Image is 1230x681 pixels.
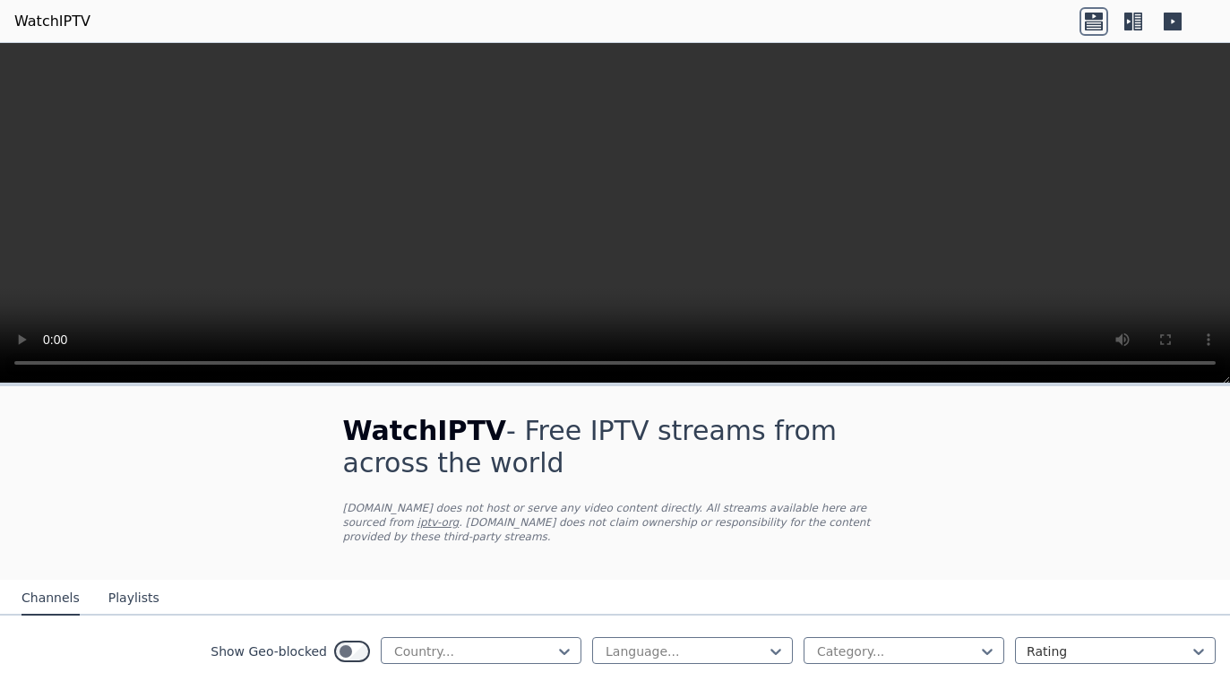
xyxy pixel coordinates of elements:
h1: - Free IPTV streams from across the world [343,415,888,479]
label: Show Geo-blocked [211,642,327,660]
button: Playlists [108,582,159,616]
a: WatchIPTV [14,11,90,32]
span: WatchIPTV [343,415,507,446]
button: Channels [22,582,80,616]
a: iptv-org [417,516,460,529]
p: [DOMAIN_NAME] does not host or serve any video content directly. All streams available here are s... [343,501,888,544]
